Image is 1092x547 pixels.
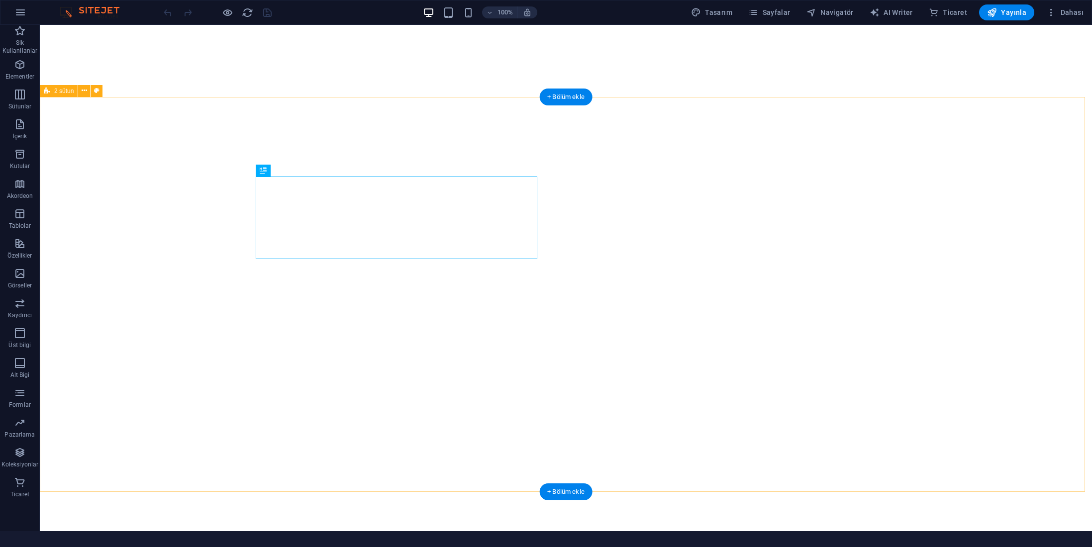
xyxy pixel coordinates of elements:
[12,132,27,140] p: İçerik
[10,162,30,170] p: Kutular
[929,7,967,17] span: Ticaret
[979,4,1034,20] button: Yayınla
[1,460,38,468] p: Koleksiyonlar
[1042,4,1088,20] button: Dahası
[242,7,253,18] i: Sayfayı yeniden yükleyin
[687,4,736,20] div: Tasarım (Ctrl+Alt+Y)
[802,4,858,20] button: Navigatör
[10,490,29,498] p: Ticaret
[10,371,30,379] p: Alt Bigi
[7,252,32,260] p: Özellikler
[241,6,253,18] button: reload
[57,6,132,18] img: Editor Logo
[748,7,791,17] span: Sayfalar
[866,4,917,20] button: AI Writer
[54,88,74,94] span: 2 sütun
[497,6,513,18] h6: 100%
[687,4,736,20] button: Tasarım
[7,192,33,200] p: Akordeon
[806,7,854,17] span: Navigatör
[221,6,233,18] button: Ön izleme modundan çıkıp düzenlemeye devam etmek için buraya tıklayın
[691,7,732,17] span: Tasarım
[8,281,32,289] p: Görseller
[539,89,593,105] div: + Bölüm ekle
[5,73,34,81] p: Elementler
[482,6,517,18] button: 100%
[8,341,31,349] p: Üst bilgi
[925,4,971,20] button: Ticaret
[987,7,1026,17] span: Yayınla
[1046,7,1084,17] span: Dahası
[539,483,593,500] div: + Bölüm ekle
[4,431,35,439] p: Pazarlama
[9,401,31,409] p: Formlar
[870,7,913,17] span: AI Writer
[744,4,794,20] button: Sayfalar
[8,311,32,319] p: Kaydırıcı
[9,222,31,230] p: Tablolar
[523,8,532,17] i: Yeniden boyutlandırmada yakınlaştırma düzeyini seçilen cihaza uyacak şekilde otomatik olarak ayarla.
[8,102,32,110] p: Sütunlar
